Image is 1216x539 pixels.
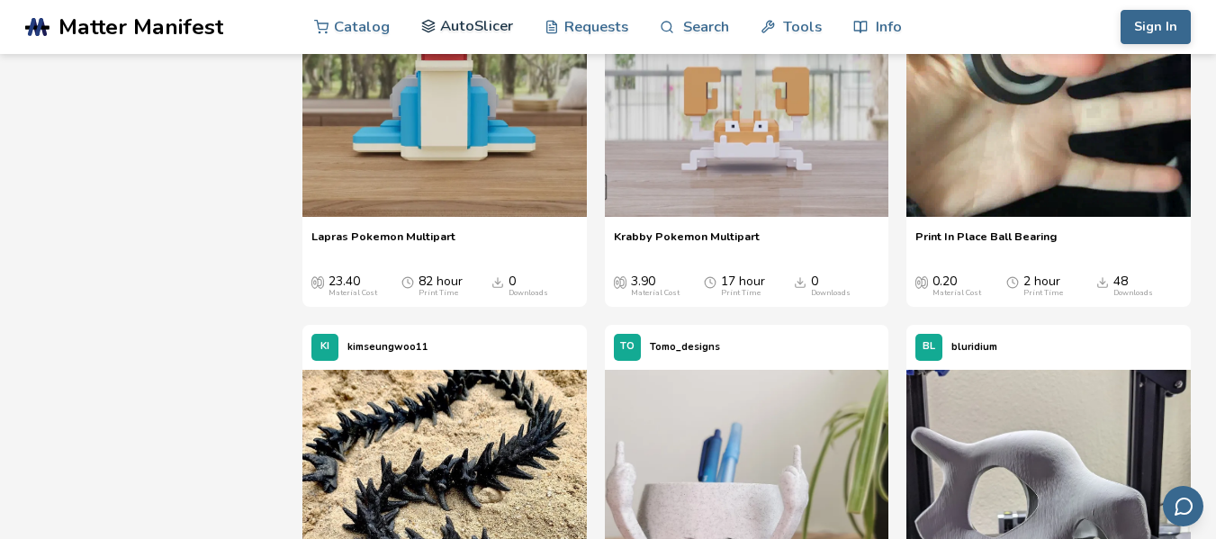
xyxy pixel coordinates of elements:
[329,289,377,298] div: Material Cost
[419,289,458,298] div: Print Time
[932,289,981,298] div: Material Cost
[1096,274,1109,289] span: Downloads
[509,274,548,298] div: 0
[794,274,806,289] span: Downloads
[923,341,935,353] span: BL
[915,229,1057,256] a: Print In Place Ball Bearing
[1113,289,1153,298] div: Downloads
[1023,289,1063,298] div: Print Time
[650,337,720,356] p: Tomo_designs
[491,274,504,289] span: Downloads
[620,341,635,353] span: TO
[811,289,851,298] div: Downloads
[509,289,548,298] div: Downloads
[631,289,680,298] div: Material Cost
[811,274,851,298] div: 0
[1023,274,1063,298] div: 2 hour
[1121,10,1191,44] button: Sign In
[915,274,928,289] span: Average Cost
[721,289,761,298] div: Print Time
[932,274,981,298] div: 0.20
[311,229,455,256] a: Lapras Pokemon Multipart
[320,341,329,353] span: KI
[311,274,324,289] span: Average Cost
[631,274,680,298] div: 3.90
[419,274,463,298] div: 82 hour
[951,337,997,356] p: bluridium
[347,337,428,356] p: kimseungwoo11
[704,274,716,289] span: Average Print Time
[329,274,377,298] div: 23.40
[614,229,760,256] a: Krabby Pokemon Multipart
[401,274,414,289] span: Average Print Time
[721,274,765,298] div: 17 hour
[1006,274,1019,289] span: Average Print Time
[59,14,223,40] span: Matter Manifest
[614,274,626,289] span: Average Cost
[1113,274,1153,298] div: 48
[1163,486,1203,526] button: Send feedback via email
